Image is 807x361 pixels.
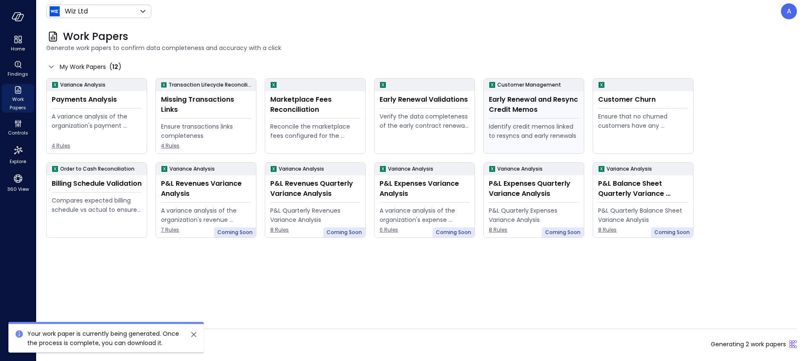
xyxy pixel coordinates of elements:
[8,70,28,78] span: Findings
[217,228,253,237] span: Coming Soon
[598,95,688,105] div: Customer Churn
[654,228,690,237] span: Coming Soon
[380,206,469,224] div: A variance analysis of the organization's expense accounts
[436,228,471,237] span: Coming Soon
[787,6,791,16] p: A
[270,206,360,224] div: P&L Quarterly Revenues Variance Analysis
[65,6,88,16] p: Wiz Ltd
[60,62,106,71] span: My Work Papers
[598,179,688,199] div: P&L Balance Sheet Quarterly Variance Analysis
[489,95,579,115] div: Early Renewal and Resync Credit Memos
[5,95,31,112] span: Work Papers
[789,340,797,348] div: Sliding puzzle loader
[598,226,688,234] span: 8 Rules
[50,6,60,16] img: Icon
[169,81,253,89] p: Transaction Lifecycle Reconciliation
[46,43,797,53] span: Generate work papers to confirm data completeness and accuracy with a click
[8,129,28,137] span: Controls
[380,226,469,234] span: 6 Rules
[270,95,360,115] div: Marketplace Fees Reconciliation
[2,171,34,194] div: 360 View
[380,112,469,130] div: Verify the data completeness of the early contract renewal process
[161,226,251,234] span: 7 Rules
[161,142,251,150] span: 4 Rules
[109,62,121,72] div: ( )
[2,59,34,79] div: Findings
[380,95,469,105] div: Early Renewal Validations
[270,226,360,234] span: 8 Rules
[11,45,25,53] span: Home
[497,81,561,89] p: Customer Management
[189,329,199,340] button: close
[598,112,688,130] div: Ensure that no churned customers have any remaining open invoices
[327,228,362,237] span: Coming Soon
[489,122,579,140] div: Identify credit memos linked to resyncs and early renewals
[63,30,128,43] span: Work Papers
[52,142,142,150] span: 4 Rules
[781,3,797,19] div: Abel Zhao
[489,179,579,199] div: P&L Expenses Quarterly Variance Analysis
[2,143,34,166] div: Explore
[489,226,579,234] span: 8 Rules
[2,34,34,54] div: Home
[388,165,433,173] p: Variance Analysis
[7,185,29,193] span: 360 View
[2,84,34,113] div: Work Papers
[161,179,251,199] div: P&L Revenues Variance Analysis
[598,206,688,224] div: P&L Quarterly Balance Sheet Variance Analysis
[60,81,105,89] p: Variance Analysis
[489,206,579,224] div: P&L Quarterly Expenses Variance Analysis
[52,179,142,189] div: Billing Schedule Validation
[711,340,786,349] span: Generating 2 work papers
[279,165,324,173] p: Variance Analysis
[607,165,652,173] p: Variance Analysis
[545,228,580,237] span: Coming Soon
[52,95,142,105] div: Payments Analysis
[161,95,251,115] div: Missing Transactions Links
[112,63,118,71] span: 12
[380,179,469,199] div: P&L Expenses Variance Analysis
[161,206,251,224] div: A variance analysis of the organization's revenue accounts
[2,118,34,138] div: Controls
[27,329,179,347] span: Your work paper is currently being generated. Once the process is complete, you can download it.
[497,165,543,173] p: Variance Analysis
[169,165,215,173] p: Variance Analysis
[161,122,251,140] div: Ensure transactions links completeness
[270,179,360,199] div: P&L Revenues Quarterly Variance Analysis
[270,122,360,140] div: Reconcile the marketplace fees configured for the Opportunity to the actual fees being paid
[52,196,142,214] div: Compares expected billing schedule vs actual to ensure timely and compliant invoicing
[52,112,142,130] div: A variance analysis of the organization's payment transactions
[60,165,134,173] p: Order to Cash Reconciliation
[10,157,26,166] span: Explore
